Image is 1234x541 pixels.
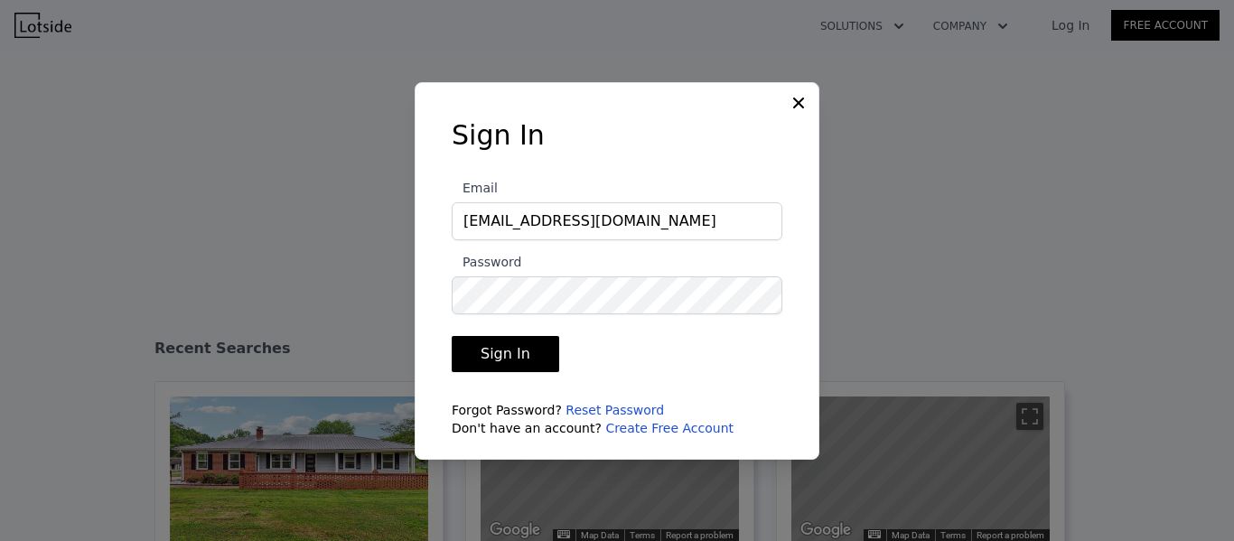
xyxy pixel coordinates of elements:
[452,401,782,437] div: Forgot Password? Don't have an account?
[452,202,782,240] input: Email
[452,119,782,152] h3: Sign In
[452,336,559,372] button: Sign In
[452,181,498,195] span: Email
[566,403,664,417] a: Reset Password
[452,255,521,269] span: Password
[452,276,782,314] input: Password
[605,421,734,435] a: Create Free Account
